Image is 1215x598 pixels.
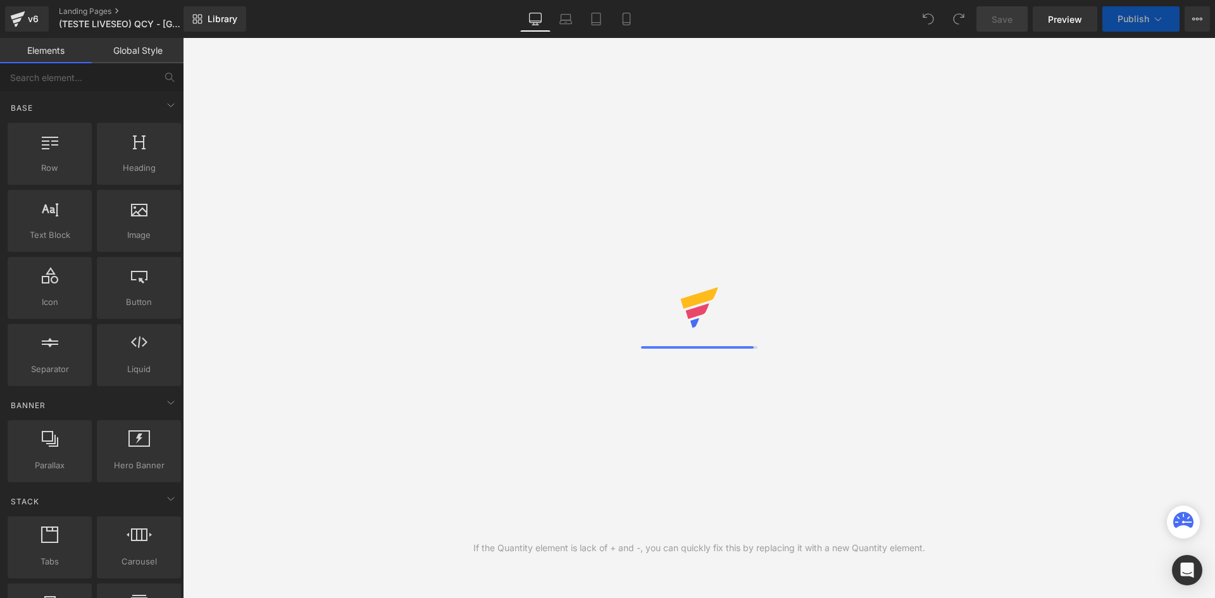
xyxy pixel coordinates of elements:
span: Separator [11,363,88,376]
div: Open Intercom Messenger [1172,555,1202,585]
button: Publish [1102,6,1180,32]
span: Parallax [11,459,88,472]
span: Row [11,161,88,175]
a: Laptop [551,6,581,32]
span: Heading [101,161,177,175]
a: Preview [1033,6,1097,32]
span: (TESTE LIVESEO) QCY - [GEOGRAPHIC_DATA]™ | A MAIOR [DATE][DATE] DA HISTÓRIA [59,19,180,29]
div: v6 [25,11,41,27]
span: Base [9,102,34,114]
span: Carousel [101,555,177,568]
a: Global Style [92,38,184,63]
a: New Library [184,6,246,32]
a: Tablet [581,6,611,32]
span: Preview [1048,13,1082,26]
span: Liquid [101,363,177,376]
span: Hero Banner [101,459,177,472]
span: Publish [1118,14,1149,24]
span: Save [992,13,1012,26]
span: Library [208,13,237,25]
span: Button [101,296,177,309]
span: Stack [9,495,40,508]
button: More [1185,6,1210,32]
button: Redo [946,6,971,32]
span: Banner [9,399,47,411]
span: Icon [11,296,88,309]
span: Image [101,228,177,242]
span: Text Block [11,228,88,242]
a: Desktop [520,6,551,32]
a: Landing Pages [59,6,204,16]
button: Undo [916,6,941,32]
a: v6 [5,6,49,32]
div: If the Quantity element is lack of + and -, you can quickly fix this by replacing it with a new Q... [473,541,925,555]
span: Tabs [11,555,88,568]
a: Mobile [611,6,642,32]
